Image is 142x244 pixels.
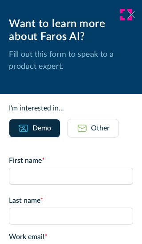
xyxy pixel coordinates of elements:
div: Demo [32,123,51,134]
div: Other [91,123,110,134]
label: Work email [9,232,133,242]
div: Want to learn more about Faros AI? [9,18,133,43]
label: First name [9,155,133,166]
label: Last name [9,195,133,206]
div: I'm interested in... [9,103,133,114]
p: Fill out this form to speak to a product expert. [9,49,133,73]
